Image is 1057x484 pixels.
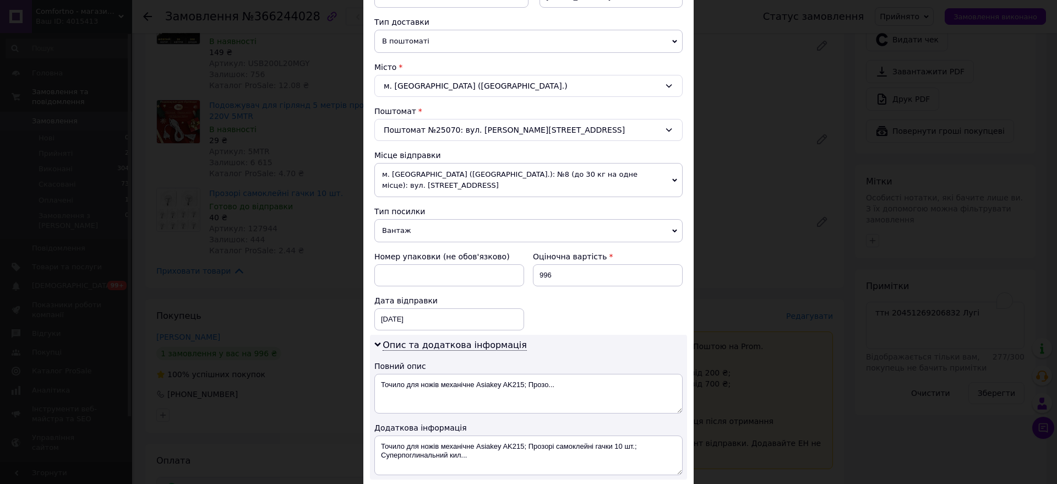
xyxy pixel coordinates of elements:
div: Місто [374,62,683,73]
div: Поштомат №25070: вул. [PERSON_NAME][STREET_ADDRESS] [374,119,683,141]
span: Тип посилки [374,207,425,216]
textarea: Точило для ножів механічне Asiakey AK215; Прозо... [374,374,683,414]
span: Вантаж [374,219,683,242]
div: м. [GEOGRAPHIC_DATA] ([GEOGRAPHIC_DATA].) [374,75,683,97]
div: Додаткова інформація [374,422,683,433]
span: Місце відправки [374,151,441,160]
span: В поштоматі [374,30,683,53]
div: Дата відправки [374,295,524,306]
span: Опис та додаткова інформація [383,340,527,351]
div: Поштомат [374,106,683,117]
span: Тип доставки [374,18,429,26]
span: м. [GEOGRAPHIC_DATA] ([GEOGRAPHIC_DATA].): №8 (до 30 кг на одне місце): вул. [STREET_ADDRESS] [374,163,683,197]
div: Номер упаковки (не обов'язково) [374,251,524,262]
div: Оціночна вартість [533,251,683,262]
textarea: Точило для ножів механічне Asiakey AK215; Прозорі самоклейні гачки 10 шт.; Суперпоглинальний кил... [374,436,683,475]
div: Повний опис [374,361,683,372]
